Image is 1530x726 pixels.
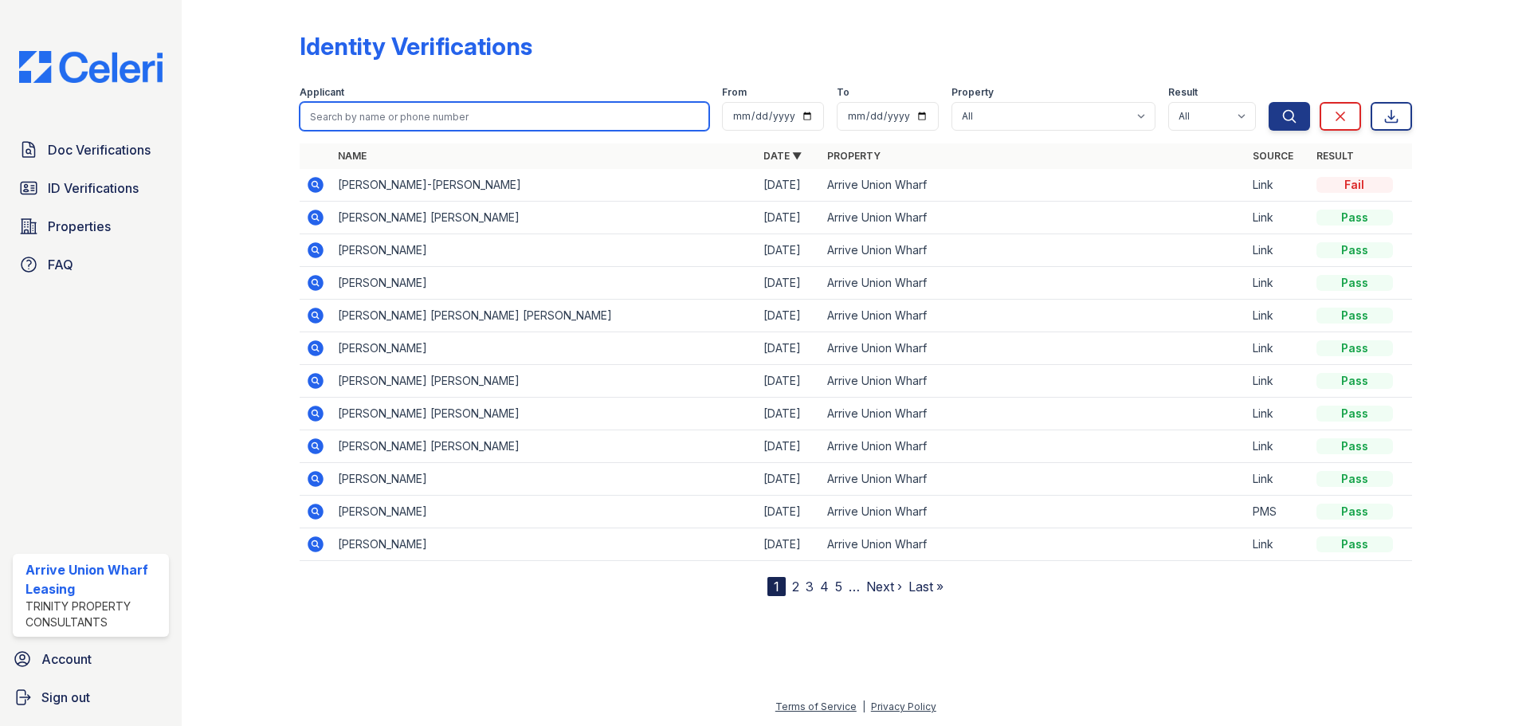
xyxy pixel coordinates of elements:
[25,598,163,630] div: Trinity Property Consultants
[1253,150,1293,162] a: Source
[1246,202,1310,234] td: Link
[775,700,857,712] a: Terms of Service
[821,398,1246,430] td: Arrive Union Wharf
[41,649,92,669] span: Account
[806,579,814,595] a: 3
[1316,406,1393,422] div: Pass
[1316,438,1393,454] div: Pass
[722,86,747,99] label: From
[48,140,151,159] span: Doc Verifications
[331,430,757,463] td: [PERSON_NAME] [PERSON_NAME]
[13,134,169,166] a: Doc Verifications
[821,496,1246,528] td: Arrive Union Wharf
[13,172,169,204] a: ID Verifications
[1316,308,1393,324] div: Pass
[331,398,757,430] td: [PERSON_NAME] [PERSON_NAME]
[821,332,1246,365] td: Arrive Union Wharf
[827,150,881,162] a: Property
[820,579,829,595] a: 4
[757,496,821,528] td: [DATE]
[1246,528,1310,561] td: Link
[48,255,73,274] span: FAQ
[48,217,111,236] span: Properties
[331,496,757,528] td: [PERSON_NAME]
[331,234,757,267] td: [PERSON_NAME]
[338,150,367,162] a: Name
[821,234,1246,267] td: Arrive Union Wharf
[1316,210,1393,226] div: Pass
[821,267,1246,300] td: Arrive Union Wharf
[1316,471,1393,487] div: Pass
[767,577,786,596] div: 1
[866,579,902,595] a: Next ›
[1246,169,1310,202] td: Link
[331,528,757,561] td: [PERSON_NAME]
[757,365,821,398] td: [DATE]
[1316,275,1393,291] div: Pass
[757,169,821,202] td: [DATE]
[300,32,532,61] div: Identity Verifications
[331,267,757,300] td: [PERSON_NAME]
[1246,496,1310,528] td: PMS
[1316,340,1393,356] div: Pass
[757,332,821,365] td: [DATE]
[757,528,821,561] td: [DATE]
[1246,398,1310,430] td: Link
[821,202,1246,234] td: Arrive Union Wharf
[300,102,709,131] input: Search by name or phone number
[1246,332,1310,365] td: Link
[1246,234,1310,267] td: Link
[821,169,1246,202] td: Arrive Union Wharf
[1246,300,1310,332] td: Link
[1316,242,1393,258] div: Pass
[757,202,821,234] td: [DATE]
[331,202,757,234] td: [PERSON_NAME] [PERSON_NAME]
[1168,86,1198,99] label: Result
[1316,150,1354,162] a: Result
[331,463,757,496] td: [PERSON_NAME]
[13,249,169,281] a: FAQ
[821,463,1246,496] td: Arrive Union Wharf
[757,234,821,267] td: [DATE]
[757,300,821,332] td: [DATE]
[821,300,1246,332] td: Arrive Union Wharf
[951,86,994,99] label: Property
[862,700,865,712] div: |
[6,51,175,83] img: CE_Logo_Blue-a8612792a0a2168367f1c8372b55b34899dd931a85d93a1a3d3e32e68fde9ad4.png
[331,169,757,202] td: [PERSON_NAME]-[PERSON_NAME]
[757,430,821,463] td: [DATE]
[41,688,90,707] span: Sign out
[792,579,799,595] a: 2
[25,560,163,598] div: Arrive Union Wharf Leasing
[821,430,1246,463] td: Arrive Union Wharf
[1246,430,1310,463] td: Link
[1316,504,1393,520] div: Pass
[835,579,842,595] a: 5
[331,300,757,332] td: [PERSON_NAME] [PERSON_NAME] [PERSON_NAME]
[1316,177,1393,193] div: Fail
[757,398,821,430] td: [DATE]
[763,150,802,162] a: Date ▼
[1316,536,1393,552] div: Pass
[757,463,821,496] td: [DATE]
[821,528,1246,561] td: Arrive Union Wharf
[6,643,175,675] a: Account
[871,700,936,712] a: Privacy Policy
[757,267,821,300] td: [DATE]
[849,577,860,596] span: …
[331,332,757,365] td: [PERSON_NAME]
[1246,463,1310,496] td: Link
[821,365,1246,398] td: Arrive Union Wharf
[331,365,757,398] td: [PERSON_NAME] [PERSON_NAME]
[13,210,169,242] a: Properties
[837,86,849,99] label: To
[1316,373,1393,389] div: Pass
[300,86,344,99] label: Applicant
[908,579,943,595] a: Last »
[1246,365,1310,398] td: Link
[6,681,175,713] a: Sign out
[1246,267,1310,300] td: Link
[48,179,139,198] span: ID Verifications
